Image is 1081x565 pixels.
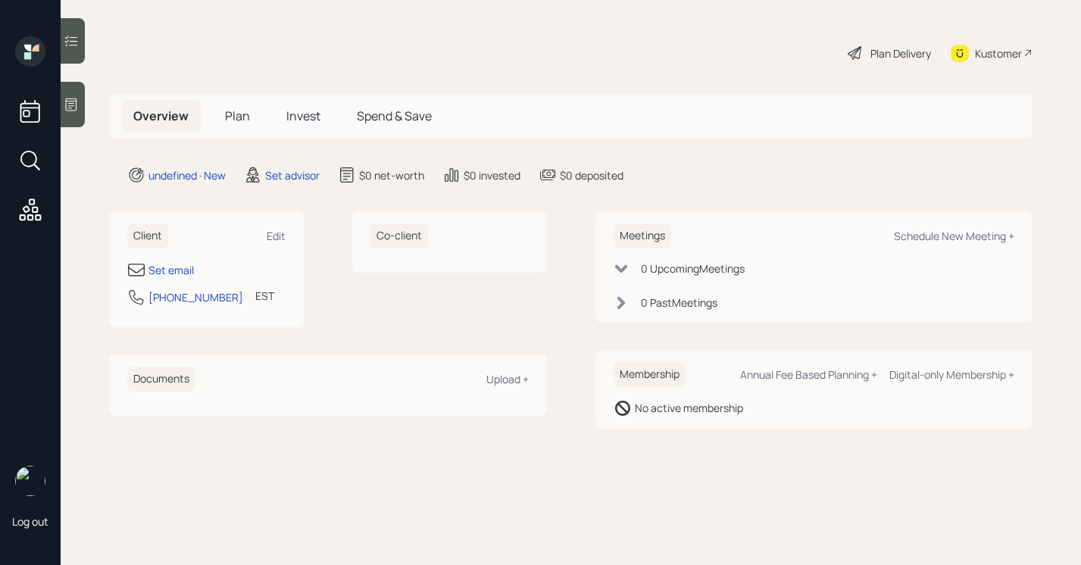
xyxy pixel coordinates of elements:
span: Plan [225,108,250,124]
div: Set email [148,262,194,278]
div: [PHONE_NUMBER] [148,289,243,305]
div: $0 invested [464,167,520,183]
div: EST [255,288,274,304]
div: No active membership [635,400,743,416]
h6: Membership [614,362,686,387]
h6: Co-client [370,223,428,248]
h6: Meetings [614,223,671,248]
h6: Documents [127,367,195,392]
div: Upload + [486,372,529,386]
div: undefined · New [148,167,226,183]
h6: Client [127,223,168,248]
div: Schedule New Meeting + [894,229,1014,243]
div: Kustomer [975,45,1022,61]
div: 0 Upcoming Meeting s [641,261,745,276]
div: $0 deposited [560,167,623,183]
div: Digital-only Membership + [889,367,1014,382]
div: $0 net-worth [359,167,424,183]
div: Annual Fee Based Planning + [740,367,877,382]
div: Edit [267,229,286,243]
span: Spend & Save [357,108,432,124]
img: retirable_logo.png [15,466,45,496]
div: Plan Delivery [870,45,931,61]
div: Log out [12,514,48,529]
div: 0 Past Meeting s [641,295,717,311]
span: Overview [133,108,189,124]
span: Invest [286,108,320,124]
div: Set advisor [265,167,320,183]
